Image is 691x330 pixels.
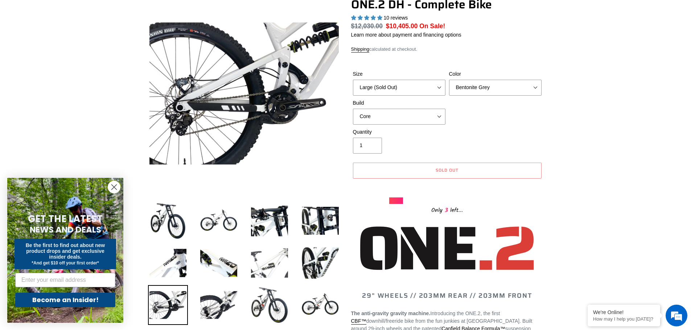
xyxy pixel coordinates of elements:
span: We're online! [42,91,100,164]
img: Load image into Gallery viewer, ONE.2 DH - Complete Bike [250,285,289,325]
s: $12,030.00 [351,22,383,30]
a: Learn more about payment and financing options [351,32,461,38]
div: Only left... [389,204,505,215]
span: *And get $10 off your first order* [32,260,99,266]
img: Load image into Gallery viewer, ONE.2 DH - Complete Bike [148,201,188,241]
div: Navigation go back [8,40,19,51]
label: Color [449,70,542,78]
p: How may I help you today? [593,316,655,322]
a: CBF™ [351,318,366,325]
img: Load image into Gallery viewer, ONE.2 DH - Complete Bike [199,243,239,283]
a: Shipping [351,46,370,53]
span: 29" WHEELS // 203MM REAR // 203MM FRONT [362,291,532,301]
img: Load image into Gallery viewer, ONE.2 DH - Complete Bike [300,285,340,325]
button: Close dialog [108,181,120,193]
img: Load image into Gallery viewer, ONE.2 DH - Complete Bike [199,285,239,325]
button: Sold out [353,163,542,179]
img: Load image into Gallery viewer, ONE.2 DH - Complete Bike [250,201,289,241]
strong: The anti-gravity gravity machine. [351,310,431,316]
label: Size [353,70,445,78]
input: Enter your email address [15,273,115,287]
div: Chat with us now [49,41,133,50]
img: Load image into Gallery viewer, ONE.2 DH - Complete Bike [300,201,340,241]
img: Load image into Gallery viewer, ONE.2 DH - Complete Bike [148,243,188,283]
span: $10,405.00 [386,22,418,30]
span: On Sale! [419,21,445,31]
span: 10 reviews [383,15,408,21]
button: Become an Insider! [15,293,115,307]
div: calculated at checkout. [351,46,543,53]
label: Quantity [353,128,445,136]
img: Load image into Gallery viewer, ONE.2 DH - Complete Bike [300,243,340,283]
img: Load image into Gallery viewer, ONE.2 DH - Complete Bike [250,243,289,283]
span: Be the first to find out about new product drops and get exclusive insider deals. [26,242,105,260]
img: Load image into Gallery viewer, ONE.2 DH - Complete Bike [199,201,239,241]
span: NEWS AND DEALS [30,224,101,235]
div: Minimize live chat window [119,4,136,21]
span: 3 [443,206,450,215]
label: Build [353,99,445,107]
img: d_696896380_company_1647369064580_696896380 [23,36,41,54]
span: Sold out [436,167,458,174]
img: Load image into Gallery viewer, ONE.2 DH - Complete Bike [148,285,188,325]
span: 5.00 stars [351,15,384,21]
span: GET THE LATEST [28,212,103,225]
textarea: Type your message and hit 'Enter' [4,198,138,223]
div: We're Online! [593,309,655,315]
